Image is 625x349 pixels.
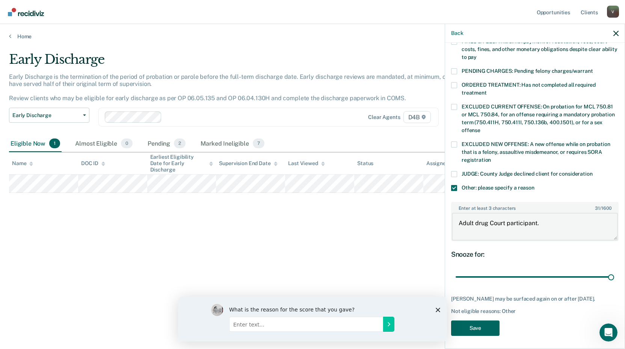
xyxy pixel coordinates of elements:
iframe: Survey by Kim from Recidiviz [178,296,447,341]
button: Save [451,320,500,336]
span: / 1600 [595,206,611,211]
span: EXCLUDED CURRENT OFFENSE: On probation for MCL 750.81 or MCL 750.84, for an offense requiring a m... [462,104,614,133]
div: Status [357,160,373,167]
span: Early Discharge [12,112,80,119]
button: Back [451,30,463,36]
div: Assigned to [426,160,462,167]
div: Name [12,160,33,167]
div: Marked Ineligible [199,135,266,152]
p: Early Discharge is the termination of the period of probation or parole before the full-term disc... [9,73,476,102]
span: Other: please specify a reason [462,185,534,191]
div: Not eligible reasons: Other [451,308,619,314]
span: ORDERED TREATMENT: Has not completed all required treatment [462,82,596,96]
span: D4B [403,111,431,123]
span: JUDGE: County Judge declined client for consideration [462,171,593,177]
div: Clear agents [368,114,400,120]
span: 31 [595,206,600,211]
img: Recidiviz [8,8,44,16]
span: EXCLUDED NEW OFFENSE: A new offense while on probation that is a felony, assaultive misdemeanor, ... [462,141,610,163]
textarea: Adult drug Court participant. [452,213,618,241]
div: Snooze for: [451,250,619,259]
button: Profile dropdown button [607,6,619,18]
div: Earliest Eligibility Date for Early Discharge [150,154,213,173]
div: Almost Eligible [74,135,134,152]
div: Early Discharge [9,52,478,73]
span: FINES & FEES: Willful nonpayment of restitution, fees, court costs, fines, and other monetary obl... [462,38,617,60]
div: Last Viewed [288,160,325,167]
span: PENDING CHARGES: Pending felony charges/warrant [462,68,593,74]
div: Pending [146,135,187,152]
div: Supervision End Date [219,160,277,167]
iframe: Intercom live chat [599,323,617,341]
div: Eligible Now [9,135,62,152]
span: 0 [121,138,133,148]
span: 2 [174,138,186,148]
span: 7 [253,138,264,148]
div: [PERSON_NAME] may be surfaced again on or after [DATE]. [451,296,619,302]
div: V [607,6,619,18]
label: Enter at least 3 characters [452,203,618,211]
span: 1 [49,138,60,148]
div: DOC ID [81,160,105,167]
a: Home [9,33,616,40]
